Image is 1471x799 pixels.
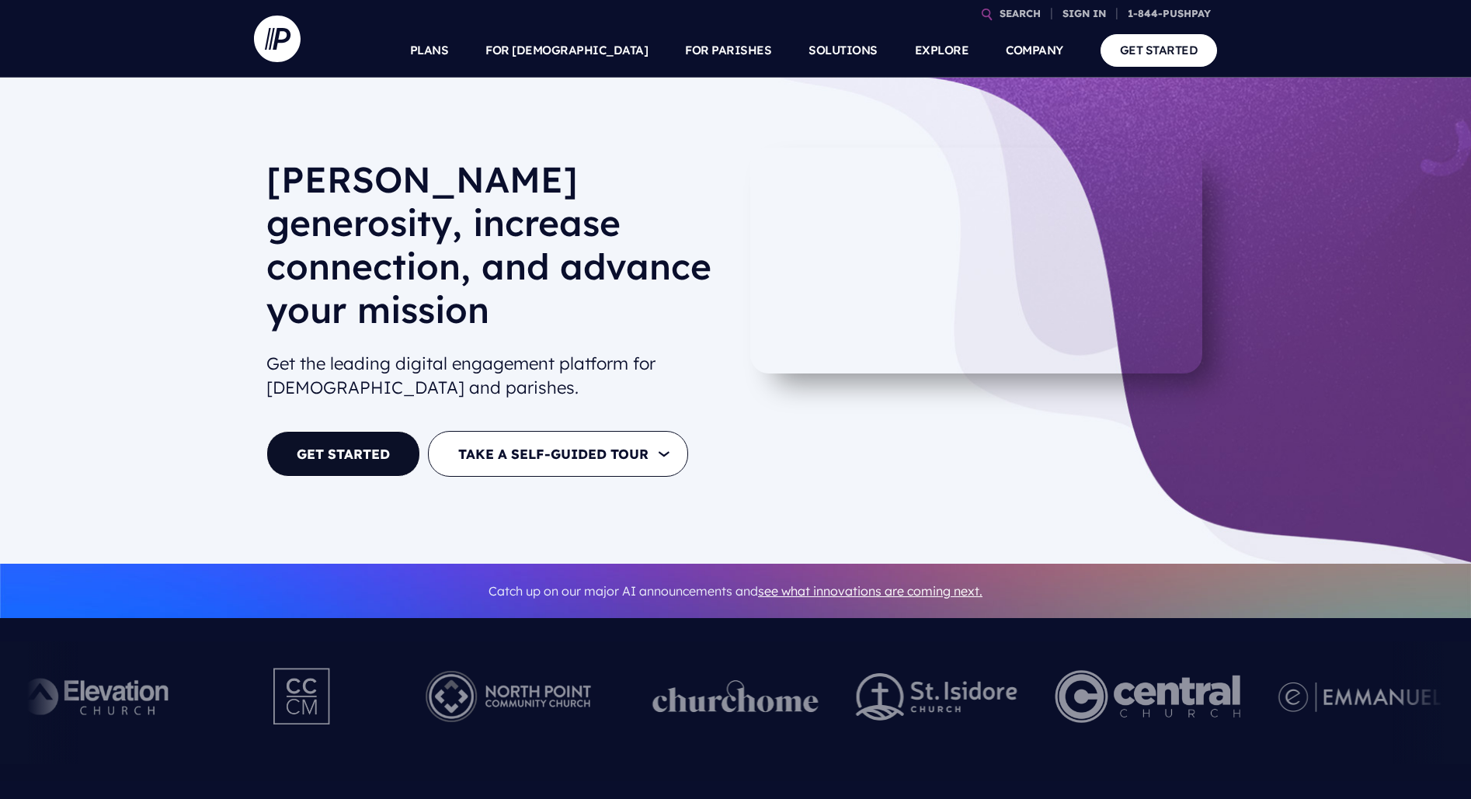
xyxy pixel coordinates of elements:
[915,23,969,78] a: EXPLORE
[485,23,648,78] a: FOR [DEMOGRAPHIC_DATA]
[410,23,449,78] a: PLANS
[685,23,771,78] a: FOR PARISHES
[652,680,819,713] img: pp_logos_1
[1101,34,1218,66] a: GET STARTED
[266,431,420,477] a: GET STARTED
[428,431,688,477] button: TAKE A SELF-GUIDED TOUR
[266,574,1205,609] p: Catch up on our major AI announcements and
[856,673,1017,721] img: pp_logos_2
[1055,654,1240,739] img: Central Church Henderson NV
[242,654,364,739] img: Pushpay_Logo__CCM
[266,346,723,406] h2: Get the leading digital engagement platform for [DEMOGRAPHIC_DATA] and parishes.
[1006,23,1063,78] a: COMPANY
[402,654,615,739] img: Pushpay_Logo__NorthPoint
[809,23,878,78] a: SOLUTIONS
[758,583,982,599] a: see what innovations are coming next.
[266,158,723,344] h1: [PERSON_NAME] generosity, increase connection, and advance your mission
